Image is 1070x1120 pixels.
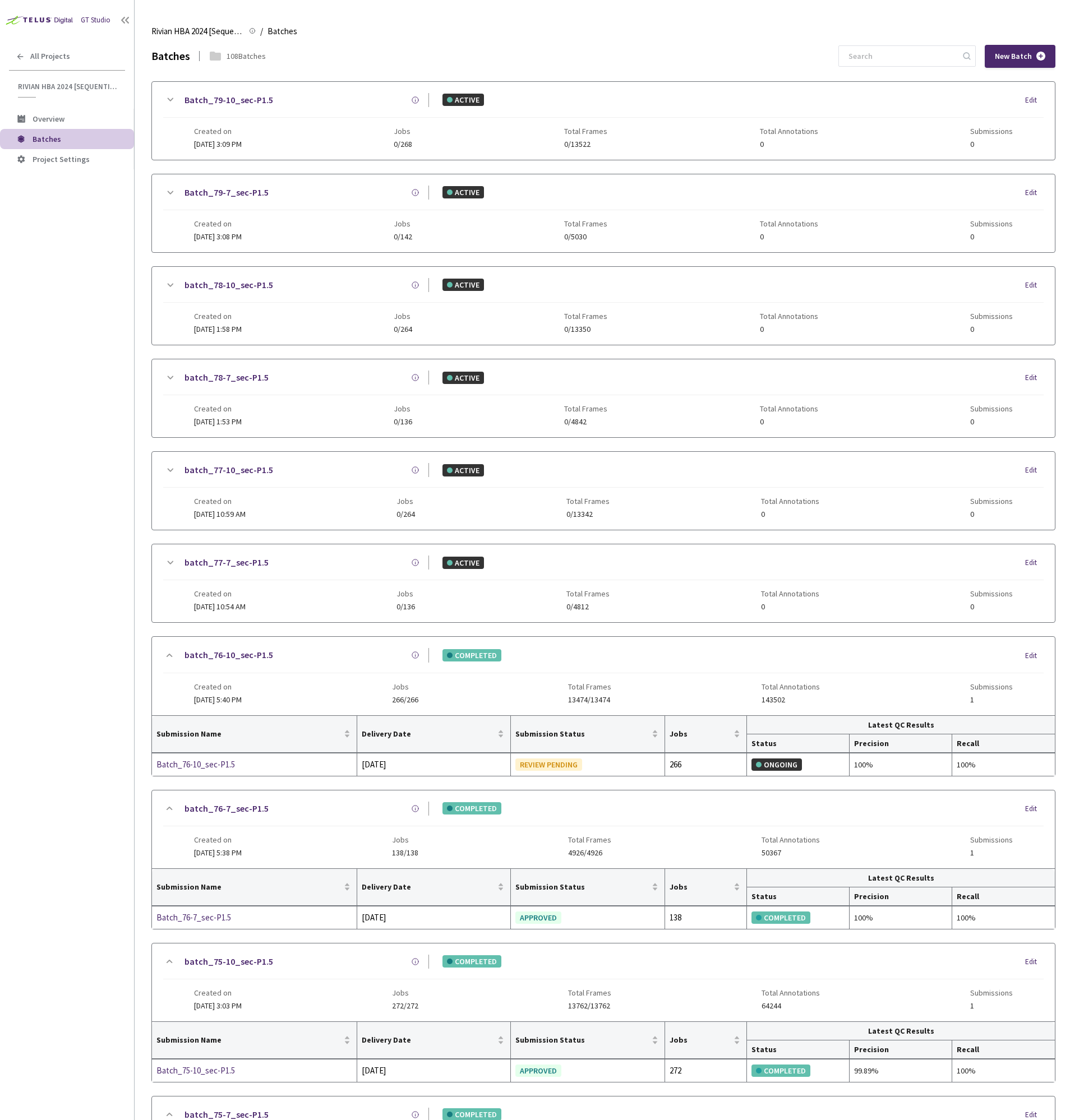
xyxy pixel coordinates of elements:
div: 100% [957,758,1050,771]
th: Submission Status [511,869,665,906]
div: Edit [1025,465,1044,476]
span: Delivery Date [362,882,495,891]
div: batch_76-10_sec-P1.5COMPLETEDEditCreated on[DATE] 5:40 PMJobs266/266Total Frames13474/13474Total ... [152,637,1055,715]
a: Batch_76-7_sec-P1.5 [156,911,275,924]
span: Overview [33,114,64,124]
li: / [260,25,263,38]
div: [DATE] [362,911,506,924]
span: Created on [194,312,242,321]
div: COMPLETED [442,649,501,661]
span: 0 [760,325,818,334]
span: Submission Status [515,882,649,891]
span: 143502 [762,696,820,704]
span: [DATE] 3:03 PM [194,1001,242,1011]
span: Created on [194,404,242,413]
span: Submissions [970,835,1013,844]
span: 138/138 [392,849,418,857]
span: 13474/13474 [568,696,611,704]
span: Created on [194,682,242,691]
span: Submission Name [156,882,342,891]
span: Total Frames [564,312,607,321]
div: [DATE] [362,758,506,771]
span: 0 [760,140,818,149]
a: batch_76-10_sec-P1.5 [185,648,273,662]
div: APPROVED [515,911,561,924]
span: Total Frames [564,219,607,228]
a: batch_75-10_sec-P1.5 [185,955,273,969]
span: Jobs [670,882,731,891]
span: 0/268 [394,140,412,149]
th: Precision [850,1040,952,1059]
a: Batch_79-10_sec-P1.5 [185,93,273,107]
span: Jobs [394,219,412,228]
span: [DATE] 1:53 PM [194,416,242,427]
span: Total Annotations [760,219,818,228]
span: Delivery Date [362,729,495,738]
span: 0/264 [396,510,415,519]
th: Jobs [665,869,747,906]
th: Delivery Date [357,869,511,906]
a: batch_76-7_sec-P1.5 [185,802,269,816]
span: 0 [970,418,1013,426]
span: Submission Name [156,729,342,738]
span: Total Frames [566,589,610,598]
span: Submissions [970,988,1013,997]
span: 1 [970,696,1013,704]
span: Created on [194,127,242,136]
span: 0 [970,233,1013,241]
th: Submission Name [152,869,357,906]
div: batch_75-10_sec-P1.5COMPLETEDEditCreated on[DATE] 3:03 PMJobs272/272Total Frames13762/13762Total ... [152,943,1055,1021]
a: Batch_75-10_sec-P1.5 [156,1064,275,1077]
div: ONGOING [751,758,802,771]
span: 0/136 [394,418,412,426]
span: 13762/13762 [568,1002,611,1010]
span: Batches [267,25,297,38]
span: 0/4812 [566,603,610,611]
span: Total Annotations [761,497,819,506]
span: Total Frames [564,127,607,136]
div: GT Studio [81,15,110,26]
span: [DATE] 5:38 PM [194,848,242,858]
span: Total Annotations [760,127,818,136]
th: Precision [850,734,952,753]
div: 100% [854,758,947,771]
div: REVIEW PENDING [515,758,582,771]
span: [DATE] 3:09 PM [194,139,242,149]
th: Submission Name [152,1022,357,1059]
span: [DATE] 10:54 AM [194,601,246,612]
div: 138 [670,911,742,924]
th: Submission Status [511,716,665,753]
span: 0 [760,418,818,426]
span: Submissions [970,589,1013,598]
div: 99.89% [854,1065,947,1077]
div: [DATE] [362,1064,506,1077]
th: Delivery Date [357,1022,511,1059]
span: Total Frames [568,988,611,997]
th: Delivery Date [357,716,511,753]
span: Total Frames [566,497,610,506]
a: batch_78-7_sec-P1.5 [185,371,269,385]
div: 108 Batches [227,50,266,62]
span: [DATE] 10:59 AM [194,509,246,519]
span: [DATE] 3:08 PM [194,232,242,242]
th: Recall [952,734,1055,753]
span: 1 [970,849,1013,857]
span: Created on [194,497,246,506]
span: Total Frames [564,404,607,413]
th: Jobs [665,716,747,753]
div: Edit [1025,803,1044,814]
div: batch_78-10_sec-P1.5ACTIVEEditCreated on[DATE] 1:58 PMJobs0/264Total Frames0/13350Total Annotatio... [152,267,1055,345]
span: 0 [970,603,1013,611]
th: Latest QC Results [747,716,1055,734]
span: 64244 [762,1002,820,1010]
span: 0/5030 [564,233,607,241]
a: batch_77-7_sec-P1.5 [185,556,269,570]
span: [DATE] 1:58 PM [194,324,242,334]
div: APPROVED [515,1065,561,1077]
a: batch_77-10_sec-P1.5 [185,463,273,477]
span: Jobs [394,312,412,321]
span: Created on [194,835,242,844]
div: ACTIVE [442,557,484,569]
span: Jobs [396,497,415,506]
